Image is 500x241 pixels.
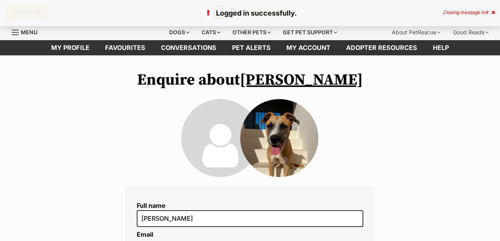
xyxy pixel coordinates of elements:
[125,71,375,89] h1: Enquire about
[12,25,43,39] a: Menu
[279,40,338,55] a: My account
[164,25,195,40] div: Dogs
[277,25,343,40] div: Get pet support
[425,40,457,55] a: Help
[21,29,37,35] span: Menu
[338,40,425,55] a: Adopter resources
[227,25,276,40] div: Other pets
[448,25,494,40] div: Good Reads
[137,230,153,238] label: Email
[240,70,363,90] a: [PERSON_NAME]
[240,99,318,177] img: Hazel
[196,25,226,40] div: Cats
[43,40,97,55] a: My profile
[224,40,279,55] a: Pet alerts
[137,210,363,227] input: E.g. Jimmy Chew
[97,40,153,55] a: Favourites
[137,202,363,209] label: Full name
[386,25,446,40] div: About PetRescue
[153,40,224,55] a: conversations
